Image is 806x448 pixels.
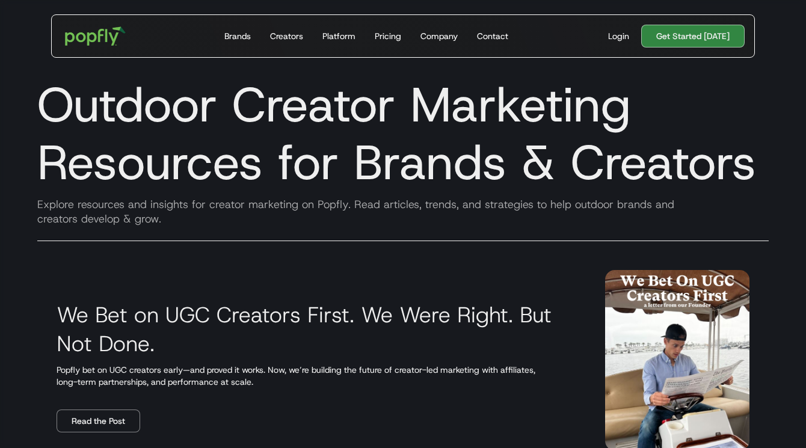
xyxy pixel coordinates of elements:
a: Creators [265,15,308,57]
a: Get Started [DATE] [641,25,745,48]
div: Contact [477,30,508,42]
a: Login [603,30,634,42]
h3: We Bet on UGC Creators First. We Were Right. But Not Done. [57,300,576,358]
div: Company [420,30,458,42]
h1: Outdoor Creator Marketing Resources for Brands & Creators [28,76,778,191]
p: Popfly bet on UGC creators early—and proved it works. Now, we’re building the future of creator-l... [57,364,576,388]
a: home [57,18,134,54]
a: Pricing [370,15,406,57]
a: Company [416,15,463,57]
a: Brands [220,15,256,57]
div: Explore resources and insights for creator marketing on Popfly. Read articles, trends, and strate... [28,197,778,226]
a: Contact [472,15,513,57]
div: Pricing [375,30,401,42]
a: Read the Post [57,410,140,432]
div: Login [608,30,629,42]
div: Platform [322,30,355,42]
div: Brands [224,30,251,42]
a: Platform [318,15,360,57]
div: Creators [270,30,303,42]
